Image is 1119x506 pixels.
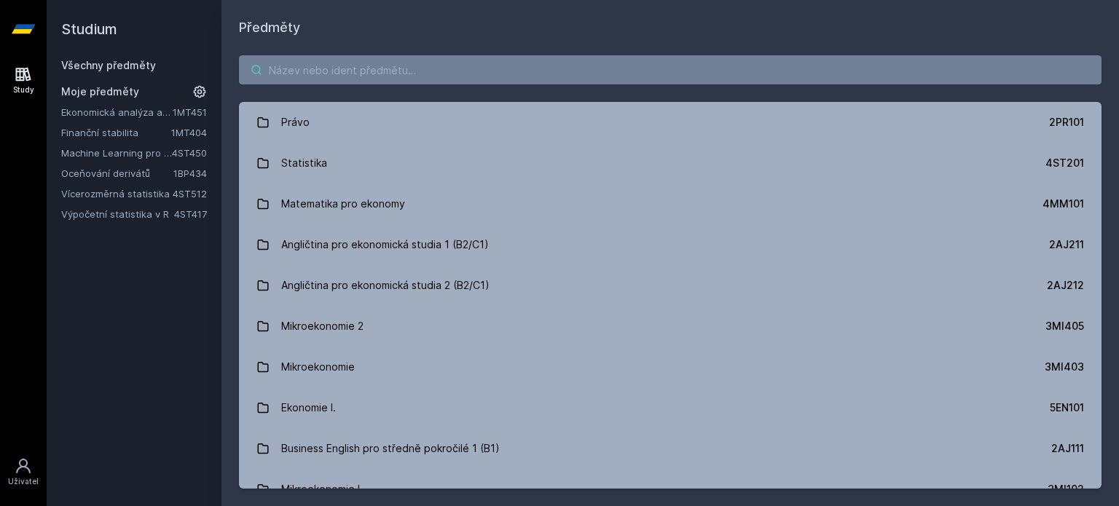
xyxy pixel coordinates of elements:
div: Angličtina pro ekonomická studia 1 (B2/C1) [281,230,489,259]
a: 4ST450 [172,147,207,159]
a: Výpočetní statistika v R [61,207,174,221]
div: Study [13,84,34,95]
a: 4ST417 [174,208,207,220]
a: Matematika pro ekonomy 4MM101 [239,183,1102,224]
a: Statistika 4ST201 [239,143,1102,183]
div: 5EN101 [1050,400,1084,415]
a: Mikroekonomie 2 3MI405 [239,306,1102,347]
div: 3MI403 [1045,360,1084,374]
div: Business English pro středně pokročilé 1 (B1) [281,434,500,463]
div: 4ST201 [1045,156,1084,170]
a: Study [3,58,44,103]
a: Uživatel [3,450,44,494]
a: Všechny předměty [61,59,156,71]
a: Ekonomie I. 5EN101 [239,387,1102,428]
a: Finanční stabilita [61,125,171,140]
a: Mikroekonomie 3MI403 [239,347,1102,387]
a: Machine Learning pro ekonomické modelování [61,146,172,160]
div: 2AJ212 [1047,278,1084,293]
div: Uživatel [8,476,39,487]
div: 2PR101 [1049,115,1084,130]
a: 1MT404 [171,127,207,138]
div: Mikroekonomie [281,352,355,382]
div: 2AJ211 [1049,237,1084,252]
div: Statistika [281,149,327,178]
div: Mikroekonomie I [281,475,360,504]
a: 1BP434 [173,167,207,179]
a: Oceňování derivátů [61,166,173,181]
div: Právo [281,108,310,137]
a: 1MT451 [173,106,207,118]
a: Právo 2PR101 [239,102,1102,143]
div: Angličtina pro ekonomická studia 2 (B2/C1) [281,271,490,300]
div: 3MI102 [1048,482,1084,497]
a: Angličtina pro ekonomická studia 2 (B2/C1) 2AJ212 [239,265,1102,306]
a: Business English pro středně pokročilé 1 (B1) 2AJ111 [239,428,1102,469]
input: Název nebo ident předmětu… [239,55,1102,84]
div: Matematika pro ekonomy [281,189,405,218]
a: Angličtina pro ekonomická studia 1 (B2/C1) 2AJ211 [239,224,1102,265]
span: Moje předměty [61,84,139,99]
div: 2AJ111 [1051,441,1084,456]
div: 3MI405 [1045,319,1084,333]
div: 4MM101 [1043,197,1084,211]
div: Mikroekonomie 2 [281,312,364,341]
div: Ekonomie I. [281,393,336,422]
a: 4ST512 [173,188,207,199]
a: Vícerozměrná statistika [61,186,173,201]
a: Ekonomická analýza a prognóza [61,105,173,119]
h1: Předměty [239,17,1102,38]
